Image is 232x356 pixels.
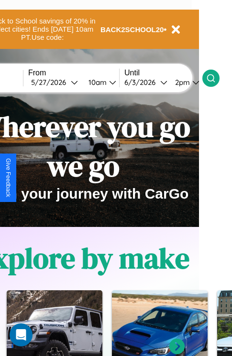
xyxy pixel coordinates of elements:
div: 6 / 3 / 2026 [124,78,160,87]
div: 5 / 27 / 2026 [31,78,71,87]
label: From [28,69,119,77]
div: 10am [84,78,109,87]
button: 10am [81,77,119,87]
div: 2pm [170,78,192,87]
div: Open Intercom Messenger [10,323,33,346]
label: Until [124,69,202,77]
button: 2pm [167,77,202,87]
button: 5/27/2026 [28,77,81,87]
b: BACK2SCHOOL20 [100,25,164,34]
div: Give Feedback [5,158,11,197]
